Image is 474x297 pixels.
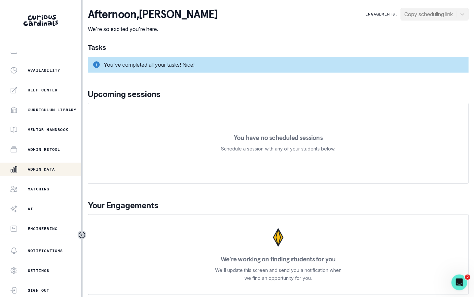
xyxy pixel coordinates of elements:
[88,200,469,212] p: Your Engagements
[28,107,77,113] p: Curriculum Library
[28,206,33,212] p: AI
[215,266,342,282] p: We'll update this screen and send you a notification when we find an opportunity for you.
[366,12,398,17] p: Engagements:
[28,248,63,253] p: Notifications
[28,87,57,93] p: Help Center
[88,25,218,33] p: We're so excited you're here.
[88,8,218,21] p: afternoon , [PERSON_NAME]
[221,145,336,153] p: Schedule a session with any of your students below.
[234,134,323,141] p: You have no scheduled sessions
[88,88,469,100] p: Upcoming sessions
[28,68,60,73] p: Availability
[28,226,57,231] p: Engineering
[465,275,470,280] span: 2
[452,275,467,290] iframe: Intercom live chat
[28,147,60,152] p: Admin Retool
[28,167,55,172] p: Admin Data
[88,57,469,73] div: You've completed all your tasks! Nice!
[28,268,50,273] p: Settings
[88,44,469,51] h1: Tasks
[221,256,336,262] p: We're working on finding students for you
[78,231,86,239] button: Toggle sidebar
[28,127,68,132] p: Mentor Handbook
[28,186,50,192] p: Matching
[23,15,58,26] img: Curious Cardinals Logo
[28,288,50,293] p: Sign Out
